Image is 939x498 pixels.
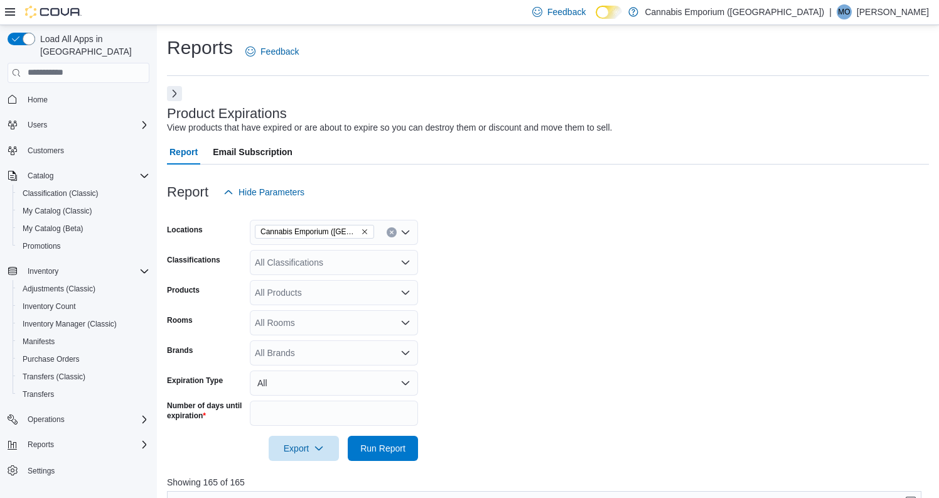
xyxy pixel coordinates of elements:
[23,168,149,183] span: Catalog
[13,386,154,403] button: Transfers
[28,120,47,130] span: Users
[213,139,292,165] span: Email Subscription
[13,368,154,386] button: Transfers (Classic)
[3,141,154,160] button: Customers
[18,334,149,349] span: Manifests
[387,227,397,237] button: Clear input
[23,462,149,478] span: Settings
[361,228,368,235] button: Remove Cannabis Emporium (NY) from selection in this group
[18,369,149,384] span: Transfers (Classic)
[645,4,824,19] p: Cannabis Emporium ([GEOGRAPHIC_DATA])
[23,284,95,294] span: Adjustments (Classic)
[18,239,66,254] a: Promotions
[18,281,100,296] a: Adjustments (Classic)
[360,442,405,455] span: Run Report
[167,185,208,200] h3: Report
[28,146,64,156] span: Customers
[23,241,61,251] span: Promotions
[18,369,90,384] a: Transfers (Classic)
[18,221,89,236] a: My Catalog (Beta)
[23,354,80,364] span: Purchase Orders
[18,334,60,349] a: Manifests
[167,35,233,60] h1: Reports
[28,440,54,450] span: Reports
[23,92,149,107] span: Home
[18,299,149,314] span: Inventory Count
[23,437,149,452] span: Reports
[250,371,418,396] button: All
[269,436,339,461] button: Export
[23,117,149,133] span: Users
[18,281,149,296] span: Adjustments (Classic)
[3,263,154,280] button: Inventory
[23,224,83,234] span: My Catalog (Beta)
[28,266,58,276] span: Inventory
[28,171,53,181] span: Catalog
[3,411,154,428] button: Operations
[23,92,53,107] a: Home
[167,285,200,295] label: Products
[3,436,154,453] button: Reports
[218,180,309,205] button: Hide Parameters
[167,315,193,325] label: Rooms
[13,350,154,368] button: Purchase Orders
[18,352,149,367] span: Purchase Orders
[23,437,59,452] button: Reports
[260,225,358,238] span: Cannabis Emporium ([GEOGRAPHIC_DATA])
[167,86,182,101] button: Next
[13,185,154,202] button: Classification (Classic)
[28,466,55,476] span: Settings
[838,4,850,19] span: MO
[13,202,154,220] button: My Catalog (Classic)
[276,436,331,461] span: Export
[23,143,149,158] span: Customers
[3,90,154,109] button: Home
[18,186,149,201] span: Classification (Classic)
[240,39,304,64] a: Feedback
[167,225,203,235] label: Locations
[23,412,149,427] span: Operations
[167,376,223,386] label: Expiration Type
[18,352,85,367] a: Purchase Orders
[23,337,55,347] span: Manifests
[3,461,154,479] button: Settings
[23,206,92,216] span: My Catalog (Classic)
[18,317,149,332] span: Inventory Manager (Classic)
[400,227,410,237] button: Open list of options
[23,264,149,279] span: Inventory
[348,436,418,461] button: Run Report
[23,463,60,479] a: Settings
[400,257,410,268] button: Open list of options
[23,168,58,183] button: Catalog
[18,203,149,219] span: My Catalog (Classic)
[13,280,154,298] button: Adjustments (Classic)
[18,299,81,314] a: Inventory Count
[260,45,299,58] span: Feedback
[3,167,154,185] button: Catalog
[255,225,374,239] span: Cannabis Emporium (NY)
[18,186,104,201] a: Classification (Classic)
[18,387,149,402] span: Transfers
[13,237,154,255] button: Promotions
[167,345,193,355] label: Brands
[18,387,59,402] a: Transfers
[167,106,287,121] h3: Product Expirations
[857,4,929,19] p: [PERSON_NAME]
[13,298,154,315] button: Inventory Count
[18,317,122,332] a: Inventory Manager (Classic)
[829,4,832,19] p: |
[28,95,48,105] span: Home
[596,6,622,19] input: Dark Mode
[23,117,52,133] button: Users
[547,6,586,18] span: Feedback
[35,33,149,58] span: Load All Apps in [GEOGRAPHIC_DATA]
[23,389,54,399] span: Transfers
[23,143,69,158] a: Customers
[18,239,149,254] span: Promotions
[400,318,410,328] button: Open list of options
[23,188,99,198] span: Classification (Classic)
[239,186,304,198] span: Hide Parameters
[13,220,154,237] button: My Catalog (Beta)
[167,121,612,134] div: View products that have expired or are about to expire so you can destroy them or discount and mo...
